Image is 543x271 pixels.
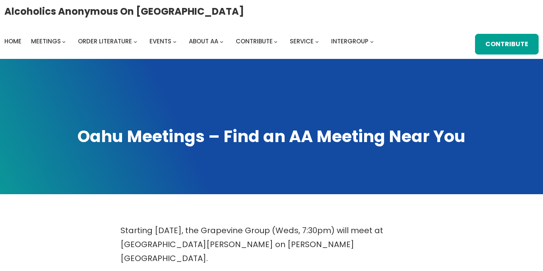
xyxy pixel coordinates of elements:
[62,39,66,43] button: Meetings submenu
[4,37,21,45] span: Home
[149,37,171,45] span: Events
[236,37,273,45] span: Contribute
[4,36,21,47] a: Home
[315,39,319,43] button: Service submenu
[78,37,132,45] span: Order Literature
[189,37,218,45] span: About AA
[120,224,423,265] p: Starting [DATE], the Grapevine Group (Weds, 7:30pm) will meet at [GEOGRAPHIC_DATA][PERSON_NAME] o...
[370,39,374,43] button: Intergroup submenu
[173,39,176,43] button: Events submenu
[236,36,273,47] a: Contribute
[331,37,368,45] span: Intergroup
[220,39,223,43] button: About AA submenu
[149,36,171,47] a: Events
[134,39,137,43] button: Order Literature submenu
[274,39,277,43] button: Contribute submenu
[331,36,368,47] a: Intergroup
[189,36,218,47] a: About AA
[31,37,61,45] span: Meetings
[8,125,535,148] h1: Oahu Meetings – Find an AA Meeting Near You
[4,36,376,47] nav: Intergroup
[31,36,61,47] a: Meetings
[475,34,539,55] a: Contribute
[290,37,314,45] span: Service
[290,36,314,47] a: Service
[4,3,244,20] a: Alcoholics Anonymous on [GEOGRAPHIC_DATA]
